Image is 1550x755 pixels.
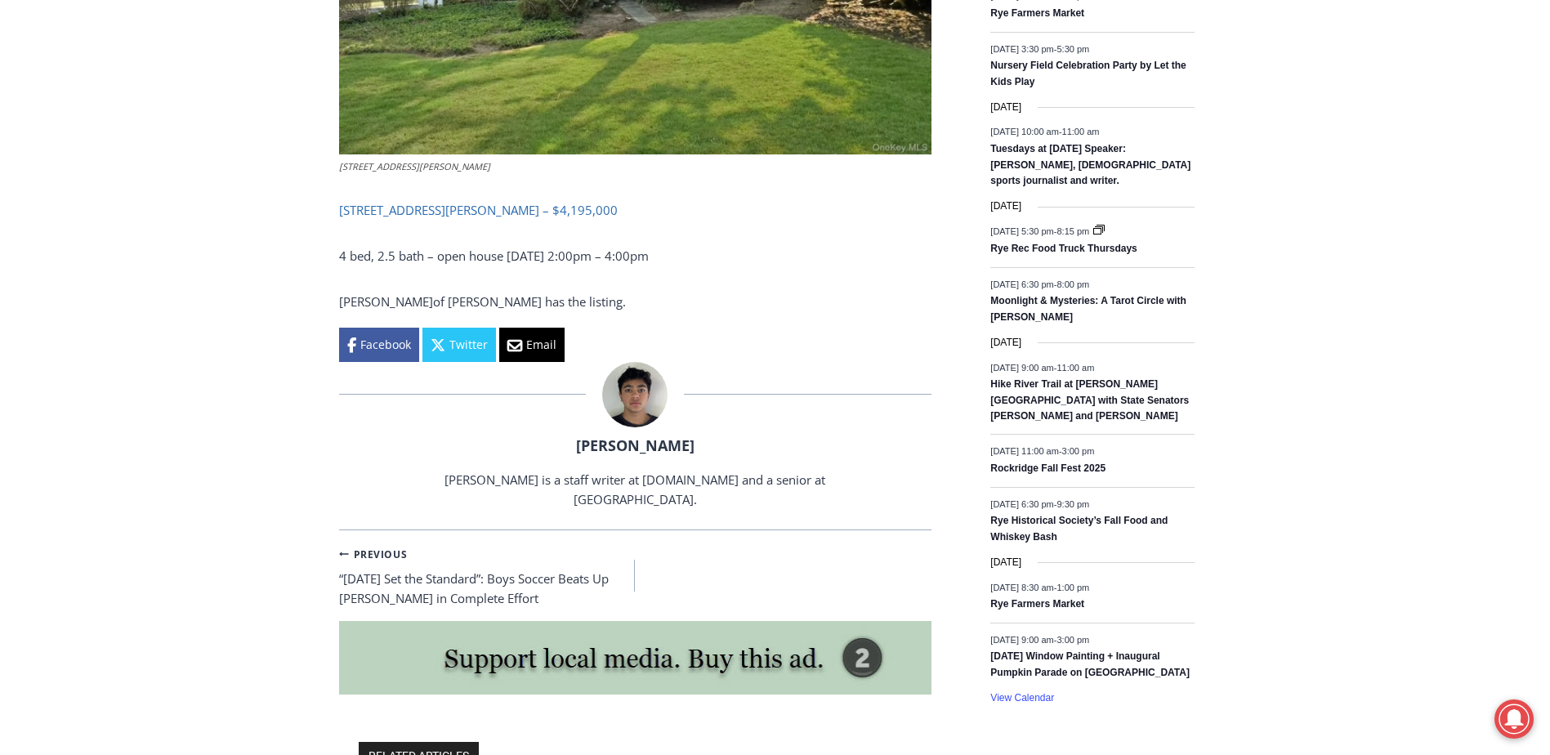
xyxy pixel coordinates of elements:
span: [DATE] 6:30 pm [990,498,1053,508]
h4: [PERSON_NAME] Read Sanctuary Fall Fest: [DATE] [13,164,209,202]
span: 9:30 pm [1056,498,1089,508]
time: [DATE] [990,199,1021,214]
div: 5 [171,138,178,154]
span: [PERSON_NAME] [339,293,433,310]
a: Email [499,328,565,362]
span: [DATE] 3:30 pm [990,43,1053,53]
p: [PERSON_NAME] is a staff writer at [DOMAIN_NAME] and a senior at [GEOGRAPHIC_DATA]. [427,470,842,509]
img: Patel, Devan - bio cropped 200x200 [602,362,668,427]
p: 4 bed, 2.5 bath – open house [DATE] 2:00pm – 4:00pm [339,246,931,266]
a: Tuesdays at [DATE] Speaker: [PERSON_NAME], [DEMOGRAPHIC_DATA] sports journalist and writer. [990,143,1190,188]
span: [DATE] 9:00 am [990,634,1053,644]
span: 8:00 pm [1056,279,1089,288]
time: - [990,279,1089,288]
time: [DATE] [990,100,1021,115]
time: - [990,498,1089,508]
a: [STREET_ADDRESS][PERSON_NAME] – $4,195,000 [339,202,618,218]
span: Intern @ [DOMAIN_NAME] [427,163,757,199]
a: Nursery Field Celebration Party by Let the Kids Play [990,60,1186,88]
a: Rockridge Fall Fest 2025 [990,462,1106,476]
a: Hike River Trail at [PERSON_NAME][GEOGRAPHIC_DATA] with State Senators [PERSON_NAME] and [PERSON_... [990,378,1189,423]
span: [DATE] 6:30 pm [990,279,1053,288]
span: 3:00 pm [1062,446,1095,456]
span: 11:00 am [1062,127,1100,136]
time: - [990,43,1089,53]
a: Rye Rec Food Truck Thursdays [990,243,1137,256]
div: of [PERSON_NAME] has the listing. [339,292,931,311]
div: unique DIY crafts [171,48,228,134]
a: Twitter [422,328,496,362]
time: - [990,362,1094,372]
div: 6 [190,138,198,154]
span: [DATE] 8:30 am [990,582,1053,592]
span: 5:30 pm [1056,43,1089,53]
span: [DATE] 10:00 am [990,127,1059,136]
time: [DATE] [990,335,1021,351]
time: - [990,127,1099,136]
a: Moonlight & Mysteries: A Tarot Circle with [PERSON_NAME] [990,295,1186,324]
a: Rye Farmers Market [990,598,1084,611]
a: Rye Historical Society’s Fall Food and Whiskey Bash [990,515,1168,543]
figcaption: [STREET_ADDRESS][PERSON_NAME] [339,159,931,174]
a: Previous“[DATE] Set the Standard”: Boys Soccer Beats Up [PERSON_NAME] in Complete Effort [339,543,636,609]
a: Intern @ [DOMAIN_NAME] [393,159,792,203]
time: - [990,226,1092,235]
div: / [182,138,186,154]
a: [DATE] Window Painting + Inaugural Pumpkin Parade on [GEOGRAPHIC_DATA] [990,650,1190,679]
time: - [990,582,1089,592]
span: [DATE] 11:00 am [990,446,1059,456]
time: [DATE] [990,555,1021,570]
small: Previous [339,547,408,562]
a: [PERSON_NAME] Read Sanctuary Fall Fest: [DATE] [1,163,236,203]
a: Rye Farmers Market [990,7,1084,20]
span: 11:00 am [1056,362,1094,372]
img: support local media, buy this ad [339,621,931,695]
span: [DATE] 5:30 pm [990,226,1053,235]
a: [PERSON_NAME] [576,436,695,455]
a: Facebook [339,328,419,362]
time: - [990,634,1089,644]
span: [DATE] 9:00 am [990,362,1053,372]
nav: Posts [339,543,931,609]
a: View Calendar [990,692,1054,704]
span: 1:00 pm [1056,582,1089,592]
span: 3:00 pm [1056,634,1089,644]
div: "I learned about the history of a place I’d honestly never considered even as a resident of [GEOG... [413,1,772,159]
span: 8:15 pm [1056,226,1089,235]
time: - [990,446,1094,456]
